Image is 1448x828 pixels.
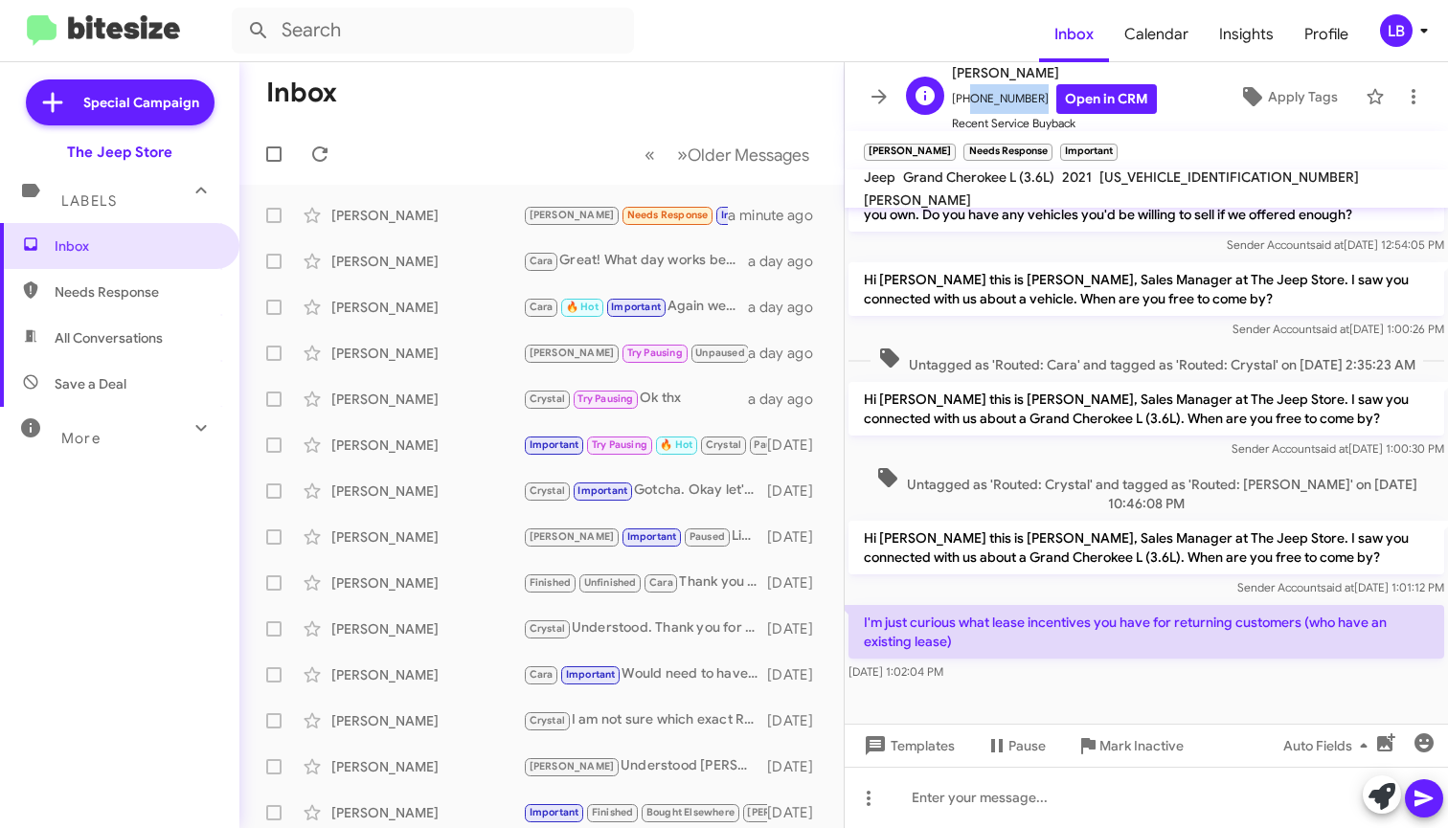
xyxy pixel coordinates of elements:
button: Mark Inactive [1061,728,1199,763]
span: Paused [754,438,789,451]
div: LB [1380,14,1413,47]
div: [DATE] [767,757,828,776]
h1: Inbox [266,78,337,108]
p: Hi [PERSON_NAME] this is [PERSON_NAME], Sales Manager at The Jeep Store. I saw you connected with... [848,521,1444,574]
div: a day ago [748,252,828,271]
div: Understood. Thank you for the update [PERSON_NAME] [523,617,767,639]
span: Important [530,438,579,451]
div: [DATE] [767,481,828,501]
div: [PERSON_NAME] [331,206,523,225]
span: [PERSON_NAME] [747,806,832,818]
span: Crystal [706,438,741,451]
span: Cara [649,576,673,589]
div: [DATE] [767,436,828,455]
div: Again we would have to involve your current vehicle in order to do anything which again involves ... [523,296,748,318]
span: 🔥 Hot [660,438,692,451]
div: Gotcha. Okay let's both get with [PERSON_NAME] [DATE] and see if if he has any additional updates... [523,480,767,502]
div: [DATE] [767,573,828,593]
span: Crystal [530,392,565,405]
span: Paused [690,530,725,543]
span: Important [627,530,677,543]
p: Hi [PERSON_NAME] this is [PERSON_NAME], Sales Manager at The Jeep Store. I saw you connected with... [848,382,1444,436]
span: Try Pausing [592,438,647,451]
span: [PERSON_NAME] [864,191,971,209]
div: [DATE] [767,711,828,730]
div: Great! What day works best for my used car manager, [PERSON_NAME], to appraise the vehicle? [523,250,748,272]
span: Auto Fields [1283,728,1375,763]
span: Try Pausing [627,347,683,359]
span: Crystal [530,622,565,635]
span: Unpaused [695,347,745,359]
p: I'm just curious what lease incentives you have for returning customers (who have an existing lease) [848,605,1444,659]
div: [PERSON_NAME] [331,619,523,638]
span: Special Campaign [83,93,199,112]
span: said at [1310,237,1344,252]
span: Save a Deal [55,374,126,393]
div: [PERSON_NAME] [331,252,523,271]
span: [PHONE_NUMBER] [952,84,1157,114]
div: a day ago [748,298,828,317]
div: [DATE] [767,803,828,822]
button: Auto Fields [1268,728,1391,763]
span: Crystal [530,714,565,727]
span: Important [566,668,616,681]
span: Finished [530,576,572,589]
div: [DATE] [767,527,828,547]
input: Search [232,8,634,54]
span: Sender Account [DATE] 1:00:26 PM [1233,322,1444,336]
a: Insights [1204,7,1289,62]
span: Important [577,484,627,497]
span: Apply Tags [1268,79,1338,114]
div: [PERSON_NAME] [331,665,523,684]
span: Untagged as 'Routed: Cara' and tagged as 'Routed: Crystal' on [DATE] 2:35:23 AM [871,347,1423,374]
div: Ok thx [523,388,748,410]
div: a day ago [748,390,828,409]
span: said at [1316,322,1349,336]
button: Templates [845,728,970,763]
span: Bought Elsewhere [646,806,735,818]
div: I am not sure which exact RAM you were interested in but here is a link to my current inventory: ... [523,709,767,731]
span: [PERSON_NAME] [952,61,1157,84]
div: Understood [PERSON_NAME] thank you for the update [523,755,767,777]
div: [PERSON_NAME] [331,481,523,501]
span: Older Messages [688,145,809,166]
button: LB [1364,14,1427,47]
span: Cara [530,255,554,267]
span: [PERSON_NAME] [530,530,615,543]
div: Thank you for getting back to me. Would need to have my used car manager, [PERSON_NAME], see the ... [523,571,767,593]
div: [DATE] [767,619,828,638]
span: Untagged as 'Routed: Crystal' and tagged as 'Routed: [PERSON_NAME]' on [DATE] 10:46:08 PM [848,466,1444,513]
span: Profile [1289,7,1364,62]
div: [PERSON_NAME] [331,298,523,317]
span: Sender Account [DATE] 12:54:05 PM [1227,237,1444,252]
div: [PERSON_NAME] [331,344,523,363]
span: 🔥 Hot [566,301,599,313]
span: Labels [61,192,117,210]
a: Calendar [1109,7,1204,62]
span: said at [1315,441,1348,456]
div: a day ago [748,344,828,363]
span: Crystal [530,484,565,497]
div: Would need to have my used car manager, [PERSON_NAME], physically appraise the vehicle. When work... [523,663,767,685]
span: All Conversations [55,328,163,347]
a: Special Campaign [26,79,215,125]
span: Inbox [55,236,217,256]
span: Pause [1008,728,1046,763]
div: [DATE] [767,665,828,684]
span: Important [530,806,579,818]
span: Finished [592,806,634,818]
small: [PERSON_NAME] [864,144,956,161]
span: Grand Cherokee L (3.6L) [903,168,1054,186]
div: Okay [523,434,767,456]
span: Needs Response [627,209,709,221]
div: [PERSON_NAME] [331,573,523,593]
span: « [645,143,655,167]
div: [PERSON_NAME] [331,390,523,409]
nav: Page navigation example [634,135,821,174]
span: Sender Account [DATE] 1:01:12 PM [1237,580,1444,594]
p: Hi [PERSON_NAME] this is [PERSON_NAME], Sales Manager at The Jeep Store. I saw you connected with... [848,262,1444,316]
button: Next [666,135,821,174]
div: [PERSON_NAME] [331,803,523,822]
